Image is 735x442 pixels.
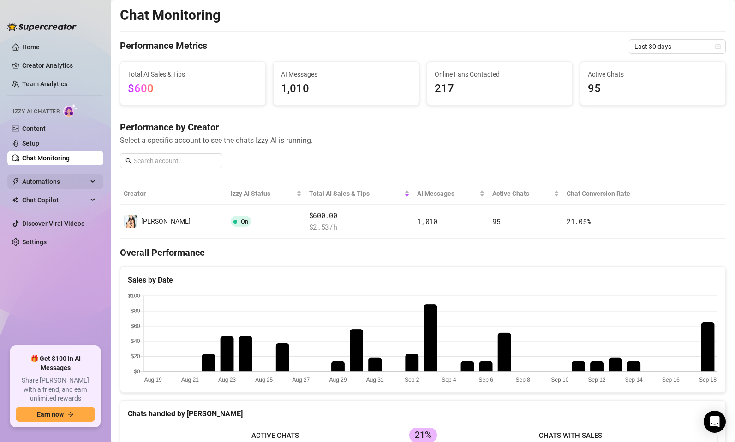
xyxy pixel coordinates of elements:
th: Active Chats [489,183,563,205]
span: arrow-right [67,411,74,418]
span: calendar [715,44,721,49]
th: Creator [120,183,227,205]
span: 1,010 [281,80,411,98]
img: Isabella [124,215,137,228]
div: Sales by Date [128,274,718,286]
a: Team Analytics [22,80,67,88]
span: Izzy AI Status [231,189,294,199]
span: Total AI Sales & Tips [128,69,258,79]
img: logo-BBDzfeDw.svg [7,22,77,31]
a: Content [22,125,46,132]
span: $600 [128,82,154,95]
h2: Chat Monitoring [120,6,221,24]
img: AI Chatter [63,104,78,117]
span: 21.05 % [567,217,591,226]
span: AI Messages [281,69,411,79]
span: Select a specific account to see the chats Izzy AI is running. [120,135,726,146]
span: 217 [435,80,565,98]
span: 1,010 [417,217,437,226]
span: Active Chats [492,189,552,199]
img: Chat Copilot [12,197,18,203]
span: Izzy AI Chatter [13,107,60,116]
a: Setup [22,140,39,147]
span: Active Chats [588,69,718,79]
a: Creator Analytics [22,58,96,73]
span: Earn now [37,411,64,418]
h4: Performance by Creator [120,121,726,134]
span: $600.00 [309,210,410,221]
span: $ 2.53 /h [309,222,410,233]
button: Earn nowarrow-right [16,407,95,422]
span: Automations [22,174,88,189]
div: Open Intercom Messenger [704,411,726,433]
span: Last 30 days [634,40,720,53]
a: Chat Monitoring [22,154,70,162]
span: On [241,218,248,225]
h4: Performance Metrics [120,39,207,54]
span: Online Fans Contacted [435,69,565,79]
th: Izzy AI Status [227,183,305,205]
th: Chat Conversion Rate [563,183,665,205]
a: Settings [22,238,47,246]
h4: Overall Performance [120,246,726,259]
div: Chats handled by [PERSON_NAME] [128,408,718,419]
span: AI Messages [417,189,478,199]
span: 🎁 Get $100 in AI Messages [16,354,95,372]
span: thunderbolt [12,178,19,185]
th: AI Messages [413,183,489,205]
a: Discover Viral Videos [22,220,84,227]
a: Home [22,43,40,51]
span: Chat Copilot [22,193,88,207]
th: Total AI Sales & Tips [305,183,414,205]
span: [PERSON_NAME] [141,218,191,225]
span: 95 [492,217,500,226]
span: 95 [588,80,718,98]
input: Search account... [134,156,217,166]
span: Total AI Sales & Tips [309,189,403,199]
span: Share [PERSON_NAME] with a friend, and earn unlimited rewards [16,376,95,403]
span: search [125,158,132,164]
